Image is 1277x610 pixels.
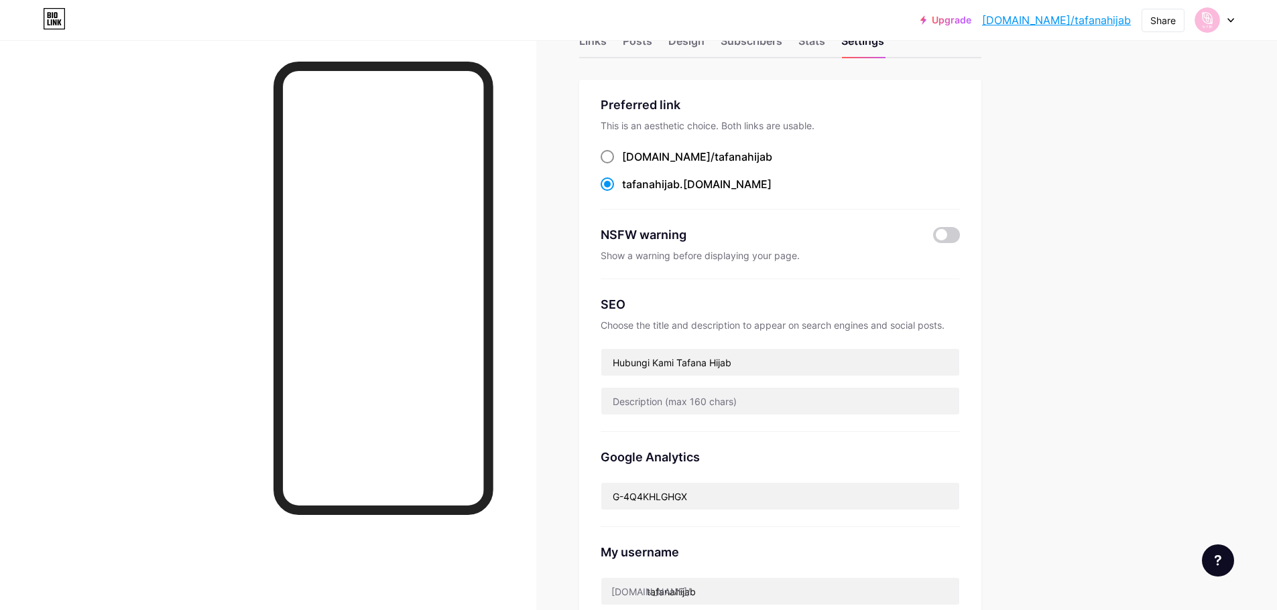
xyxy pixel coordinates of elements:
input: G-XXXXXXXXXX [601,483,959,510]
a: [DOMAIN_NAME]/tafanahijab [982,12,1131,28]
div: Choose the title and description to appear on search engines and social posts. [601,319,960,332]
div: SEO [601,295,960,313]
div: Google Analytics [601,448,960,466]
div: Share [1150,13,1176,27]
div: [DOMAIN_NAME]/ [622,149,772,165]
div: Links [579,33,607,57]
a: Upgrade [920,15,971,25]
img: Tafana Collection [1195,7,1220,33]
div: [DOMAIN_NAME]/ [611,585,690,599]
div: .[DOMAIN_NAME] [622,176,772,192]
input: username [601,578,959,605]
div: My username [601,543,960,561]
div: Preferred link [601,96,960,114]
div: Stats [798,33,825,57]
input: Description (max 160 chars) [601,388,959,414]
div: Show a warning before displaying your page. [601,249,960,262]
div: Design [668,33,705,57]
div: This is an aesthetic choice. Both links are usable. [601,119,960,133]
div: Subscribers [721,33,782,57]
div: Posts [623,33,652,57]
div: NSFW warning [601,226,914,244]
span: tafanahijab [622,177,680,191]
input: Title [601,349,959,376]
div: Settings [841,33,884,57]
span: tafanahijab [715,150,772,163]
